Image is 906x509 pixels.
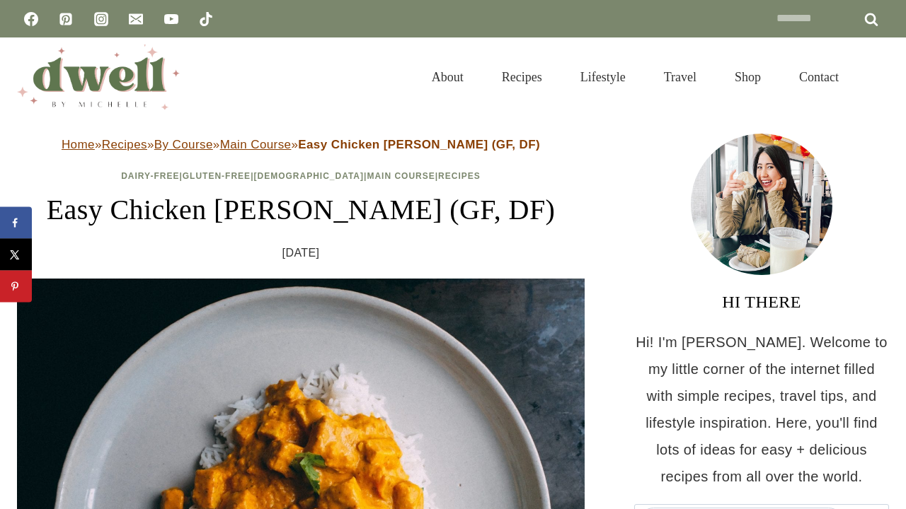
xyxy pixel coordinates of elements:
[17,189,585,231] h1: Easy Chicken [PERSON_NAME] (GF, DF)
[154,138,213,151] a: By Course
[253,171,364,181] a: [DEMOGRAPHIC_DATA]
[634,289,889,315] h3: HI THERE
[62,138,540,151] span: » » » »
[62,138,95,151] a: Home
[17,45,180,110] img: DWELL by michelle
[121,171,481,181] span: | | | |
[298,138,540,151] strong: Easy Chicken [PERSON_NAME] (GF, DF)
[438,171,481,181] a: Recipes
[121,171,179,181] a: Dairy-Free
[645,52,716,102] a: Travel
[220,138,292,151] a: Main Course
[367,171,435,181] a: Main Course
[52,5,80,33] a: Pinterest
[634,329,889,490] p: Hi! I'm [PERSON_NAME]. Welcome to my little corner of the internet filled with simple recipes, tr...
[122,5,150,33] a: Email
[716,52,780,102] a: Shop
[865,65,889,89] button: View Search Form
[87,5,115,33] a: Instagram
[102,138,147,151] a: Recipes
[483,52,561,102] a: Recipes
[157,5,185,33] a: YouTube
[17,5,45,33] a: Facebook
[413,52,483,102] a: About
[413,52,858,102] nav: Primary Navigation
[561,52,645,102] a: Lifestyle
[282,242,320,264] time: [DATE]
[192,5,220,33] a: TikTok
[780,52,858,102] a: Contact
[183,171,251,181] a: Gluten-Free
